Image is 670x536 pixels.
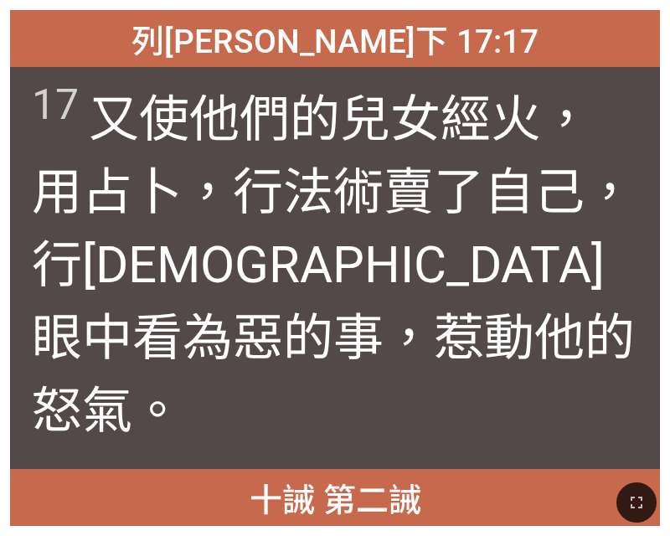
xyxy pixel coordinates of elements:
wh784: ，用 [32,90,635,441]
sup: 17 [32,80,79,129]
wh4376: 自己，行 [32,162,635,441]
wh7451: 的事，惹動他的怒氣 [32,308,635,441]
wh7080: 占卜 [32,162,635,441]
wh6213: [DEMOGRAPHIC_DATA] [32,235,635,441]
wh5869: 看為惡 [32,308,635,441]
wh5674: 火 [32,90,635,441]
wh3707: 。 [132,381,183,441]
wh3068: 眼中 [32,308,635,441]
wh7081: ，行法術 [32,162,635,441]
span: 列[PERSON_NAME]下 17:17 [131,15,539,62]
span: 又使他們的兒女 [32,78,639,442]
wh1323: 經 [32,90,635,441]
wh5172: 賣了 [32,162,635,441]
